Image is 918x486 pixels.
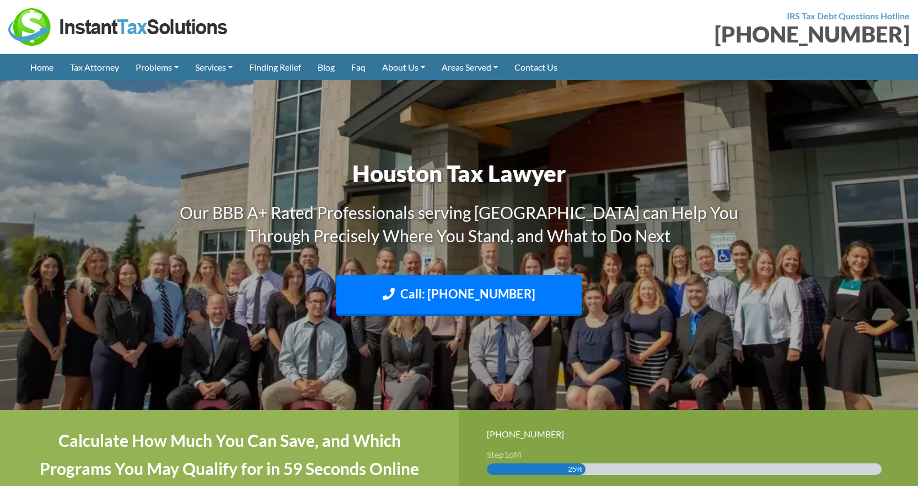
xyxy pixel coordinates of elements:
a: Contact Us [506,54,566,80]
span: 25% [568,463,583,475]
span: 4 [517,449,522,460]
a: Problems [127,54,187,80]
strong: IRS Tax Debt Questions Hotline [787,10,910,21]
a: Home [22,54,62,80]
span: 1 [504,449,509,460]
a: Call: [PHONE_NUMBER] [336,275,582,316]
div: [PHONE_NUMBER] [487,426,891,441]
a: Services [187,54,241,80]
a: Blog [309,54,343,80]
a: Areas Served [433,54,506,80]
h3: Our BBB A+ Rated Professionals serving [GEOGRAPHIC_DATA] can Help You Through Precisely Where You... [153,201,765,247]
a: About Us [374,54,433,80]
a: Instant Tax Solutions Logo [8,20,229,31]
a: Finding Relief [241,54,309,80]
a: Tax Attorney [62,54,127,80]
h1: Houston Tax Lawyer [153,157,765,190]
div: [PHONE_NUMBER] [468,23,910,45]
img: Instant Tax Solutions Logo [8,8,229,46]
h3: Step of [487,450,891,459]
a: Faq [343,54,374,80]
h4: Calculate How Much You Can Save, and Which Programs You May Qualify for in 59 Seconds Online [28,426,432,483]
